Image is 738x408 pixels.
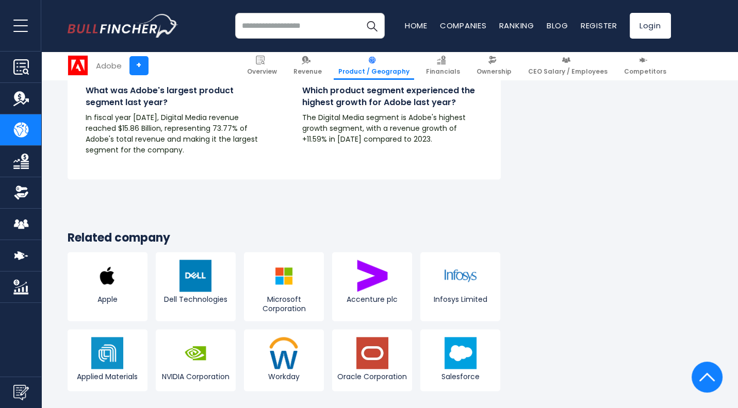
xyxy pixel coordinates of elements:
[86,85,266,108] h4: What was Adobe's largest product segment last year?
[179,337,211,369] img: NVDA logo
[68,329,147,391] a: Applied Materials
[499,20,534,31] a: Ranking
[268,337,300,369] img: WDAY logo
[630,13,671,39] a: Login
[581,20,617,31] a: Register
[129,56,149,75] a: +
[405,20,428,31] a: Home
[86,112,266,156] p: In fiscal year [DATE], Digital Media revenue reached $15.86 Billion, representing 73.77% of Adobe...
[302,85,483,108] h4: Which product segment experienced the highest growth for Adobe last year?
[68,56,88,75] img: ADBE logo
[268,260,300,292] img: MSFT logo
[477,67,512,76] span: Ownership
[423,295,498,304] span: Infosys Limited
[426,67,460,76] span: Financials
[156,252,236,321] a: Dell Technologies
[302,112,483,145] p: The Digital Media segment is Adobe's highest growth segment, with a revenue growth of +11.59% in ...
[179,260,211,292] img: DELL logo
[242,52,282,80] a: Overview
[244,252,324,321] a: Microsoft Corporation
[440,20,487,31] a: Companies
[68,252,147,321] a: Apple
[244,329,324,391] a: Workday
[338,67,409,76] span: Product / Geography
[445,260,477,292] img: INFY logo
[293,67,322,76] span: Revenue
[332,329,412,391] a: Oracle Corporation
[356,260,388,292] img: ACN logo
[334,52,414,80] a: Product / Geography
[70,295,145,304] span: Apple
[91,337,123,369] img: AMAT logo
[423,372,498,381] span: Salesforce
[523,52,612,80] a: CEO Salary / Employees
[247,295,321,313] span: Microsoft Corporation
[70,372,145,381] span: Applied Materials
[335,372,409,381] span: Oracle Corporation
[619,52,671,80] a: Competitors
[528,67,608,76] span: CEO Salary / Employees
[289,52,326,80] a: Revenue
[158,372,233,381] span: NVIDIA Corporation
[91,260,123,292] img: AAPL logo
[247,67,277,76] span: Overview
[156,329,236,391] a: NVIDIA Corporation
[420,252,500,321] a: Infosys Limited
[68,14,178,38] a: Go to homepage
[96,60,122,72] div: Adobe
[335,295,409,304] span: Accenture plc
[68,231,501,246] h3: Related company
[445,337,477,369] img: CRM logo
[332,252,412,321] a: Accenture plc
[68,14,178,38] img: bullfincher logo
[547,20,568,31] a: Blog
[247,372,321,381] span: Workday
[624,67,666,76] span: Competitors
[359,13,385,39] button: Search
[356,337,388,369] img: ORCL logo
[421,52,465,80] a: Financials
[420,329,500,391] a: Salesforce
[13,185,29,200] img: Ownership
[472,52,516,80] a: Ownership
[158,295,233,304] span: Dell Technologies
